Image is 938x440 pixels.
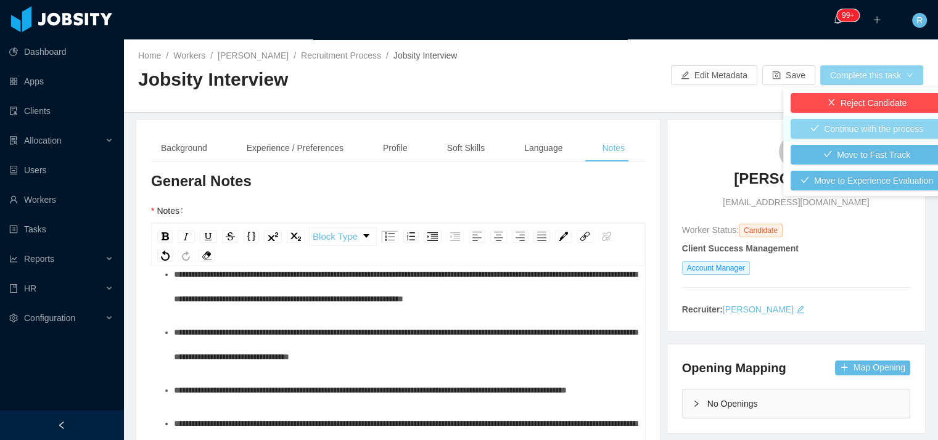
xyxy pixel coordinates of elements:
[379,227,466,246] div: rdw-list-control
[157,230,173,243] div: Bold
[437,134,495,162] div: Soft Skills
[155,227,307,246] div: rdw-inline-control
[796,305,805,314] i: icon: edit
[424,230,442,243] div: Indent
[723,196,869,209] span: [EMAIL_ADDRESS][DOMAIN_NAME]
[151,223,645,266] div: rdw-toolbar
[446,230,464,243] div: Outdent
[138,67,531,92] h2: Jobsity Interview
[837,9,859,22] sup: 226
[9,217,113,242] a: icon: profileTasks
[24,254,54,264] span: Reports
[24,313,75,323] span: Configuration
[199,250,215,262] div: Remove
[151,171,645,191] h3: General Notes
[24,136,62,145] span: Allocation
[469,230,485,243] div: Left
[138,51,161,60] a: Home
[287,230,305,243] div: Subscript
[9,314,18,322] i: icon: setting
[381,230,398,243] div: Unordered
[762,65,815,85] button: icon: saveSave
[151,206,188,216] label: Notes
[310,228,376,245] a: Block Type
[155,250,196,262] div: rdw-history-control
[592,134,635,162] div: Notes
[294,51,296,60] span: /
[264,230,282,243] div: Superscript
[9,69,113,94] a: icon: appstoreApps
[734,169,858,189] h3: [PERSON_NAME]
[873,15,881,24] i: icon: plus
[833,15,842,24] i: icon: bell
[835,361,910,375] button: icon: plusMap Opening
[682,359,786,377] h4: Opening Mapping
[386,51,389,60] span: /
[598,230,615,243] div: Unlink
[9,158,113,182] a: icon: robotUsers
[166,51,168,60] span: /
[533,230,550,243] div: Justify
[9,39,113,64] a: icon: pie-chartDashboard
[151,134,217,162] div: Background
[373,134,418,162] div: Profile
[512,230,529,243] div: Right
[671,65,757,85] button: icon: editEdit Metadata
[210,51,213,60] span: /
[916,13,923,28] span: R
[739,224,783,237] span: Candidate
[734,169,858,196] a: [PERSON_NAME]
[682,304,723,314] strong: Recruiter:
[577,230,593,243] div: Link
[196,250,218,262] div: rdw-remove-control
[178,250,194,262] div: Redo
[309,227,377,246] div: rdw-dropdown
[514,134,572,162] div: Language
[9,284,18,293] i: icon: book
[9,255,18,263] i: icon: line-chart
[237,134,353,162] div: Experience / Preferences
[466,227,553,246] div: rdw-textalign-control
[161,171,636,386] div: rdw-editor
[9,187,113,212] a: icon: userWorkers
[178,230,195,243] div: Italic
[682,243,799,253] strong: Client Success Management
[218,51,289,60] a: [PERSON_NAME]
[173,51,205,60] a: Workers
[682,225,739,235] span: Worker Status:
[244,230,259,243] div: Monospace
[301,51,381,60] a: Recruitment Process
[200,230,217,243] div: Underline
[222,230,239,243] div: Strikethrough
[682,261,750,275] span: Account Manager
[693,400,700,407] i: icon: right
[553,227,574,246] div: rdw-color-picker
[313,224,358,249] span: Block Type
[574,227,617,246] div: rdw-link-control
[9,99,113,123] a: icon: auditClients
[820,65,923,85] button: Complete this taskicon: down
[24,283,36,293] span: HR
[683,389,910,418] div: icon: rightNo Openings
[9,136,18,145] i: icon: solution
[723,304,794,314] a: [PERSON_NAME]
[307,227,379,246] div: rdw-block-control
[393,51,457,60] span: Jobsity Interview
[490,230,507,243] div: Center
[157,250,173,262] div: Undo
[403,230,419,243] div: Ordered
